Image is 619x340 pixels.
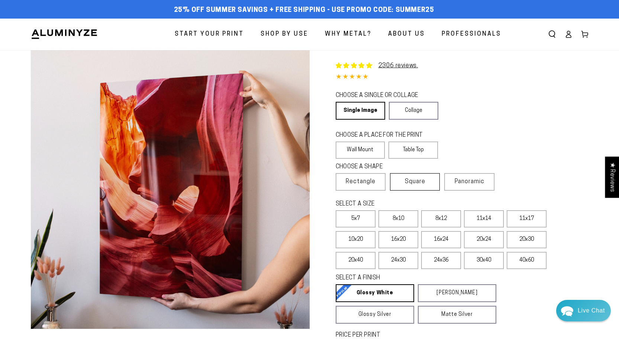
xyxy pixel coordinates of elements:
span: Start Your Print [175,29,244,40]
legend: SELECT A FINISH [336,274,478,282]
label: 20x24 [464,231,504,248]
a: Collage [389,102,438,120]
a: Why Metal? [319,25,377,44]
a: [PERSON_NAME] [418,284,496,302]
label: 11x17 [507,210,547,227]
a: Shop By Use [255,25,314,44]
label: 24x36 [421,252,461,269]
legend: CHOOSE A PLACE FOR THE PRINT [336,131,431,140]
legend: CHOOSE A SINGLE OR COLLAGE [336,91,432,100]
span: Why Metal? [325,29,371,40]
label: 20x30 [507,231,547,248]
span: Panoramic [455,179,484,185]
label: 8x12 [421,210,461,227]
span: Professionals [442,29,501,40]
label: 11x14 [464,210,504,227]
label: Wall Mount [336,142,385,159]
a: Professionals [436,25,507,44]
a: 2306 reviews. [378,63,418,69]
span: Square [405,177,425,186]
label: 16x24 [421,231,461,248]
label: 24x30 [378,252,418,269]
label: 5x7 [336,210,375,227]
a: Glossy Silver [336,306,414,324]
span: Rectangle [346,177,375,186]
summary: Search our site [544,26,560,42]
label: 8x10 [378,210,418,227]
a: Matte Silver [418,306,496,324]
label: Table Top [389,142,438,159]
label: PRICE PER PRINT [336,331,589,340]
label: 30x40 [464,252,504,269]
div: Click to open Judge.me floating reviews tab [605,156,619,198]
a: Single Image [336,102,385,120]
span: About Us [388,29,425,40]
div: Contact Us Directly [578,300,605,321]
label: 40x60 [507,252,547,269]
span: Shop By Use [261,29,308,40]
img: Aluminyze [31,29,98,40]
label: 10x20 [336,231,375,248]
label: 16x20 [378,231,418,248]
legend: SELECT A SIZE [336,200,484,208]
legend: CHOOSE A SHAPE [336,163,432,171]
a: Start Your Print [169,25,249,44]
span: 25% off Summer Savings + Free Shipping - Use Promo Code: SUMMER25 [174,6,434,14]
div: 4.85 out of 5.0 stars [336,72,589,83]
label: 20x40 [336,252,375,269]
a: About Us [383,25,431,44]
div: Chat widget toggle [556,300,611,321]
a: Glossy White [336,284,414,302]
